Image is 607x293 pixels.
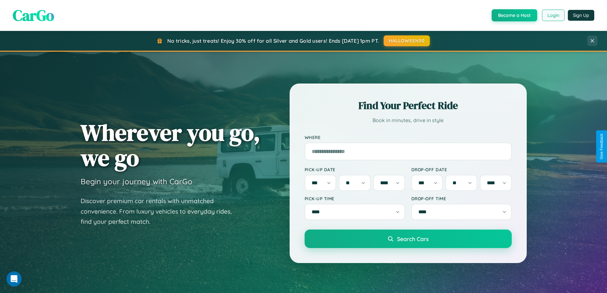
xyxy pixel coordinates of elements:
[305,135,512,140] label: Where
[411,167,512,172] label: Drop-off Date
[167,38,379,44] span: No tricks, just treats! Enjoy 30% off for all Silver and Gold users! Ends [DATE] 1pm PT.
[568,10,594,21] button: Sign Up
[305,196,405,201] label: Pick-up Time
[599,134,604,159] div: Give Feedback
[305,230,512,248] button: Search Cars
[542,10,565,21] button: Login
[305,167,405,172] label: Pick-up Date
[81,196,240,227] p: Discover premium car rentals with unmatched convenience. From luxury vehicles to everyday rides, ...
[305,99,512,113] h2: Find Your Perfect Ride
[411,196,512,201] label: Drop-off Time
[305,116,512,125] p: Book in minutes, drive in style
[397,235,429,242] span: Search Cars
[6,271,22,287] iframe: Intercom live chat
[13,5,54,26] span: CarGo
[81,177,192,186] h3: Begin your journey with CarGo
[492,9,537,21] button: Become a Host
[384,35,430,46] button: HALLOWEEN30
[81,120,260,170] h1: Wherever you go, we go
